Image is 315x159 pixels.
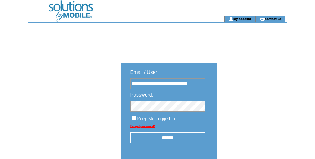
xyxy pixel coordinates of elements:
span: Email / User: [130,70,159,75]
span: Password: [130,92,154,97]
img: account_icon.gif;jsessionid=0D9FF5093D3399E4C2A2A19A725FF03B [229,17,233,22]
a: contact us [265,17,281,21]
a: Forgot password? [130,124,155,128]
span: Keep Me Logged In [137,116,175,121]
img: contact_us_icon.gif;jsessionid=0D9FF5093D3399E4C2A2A19A725FF03B [260,17,265,22]
a: my account [233,17,251,21]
